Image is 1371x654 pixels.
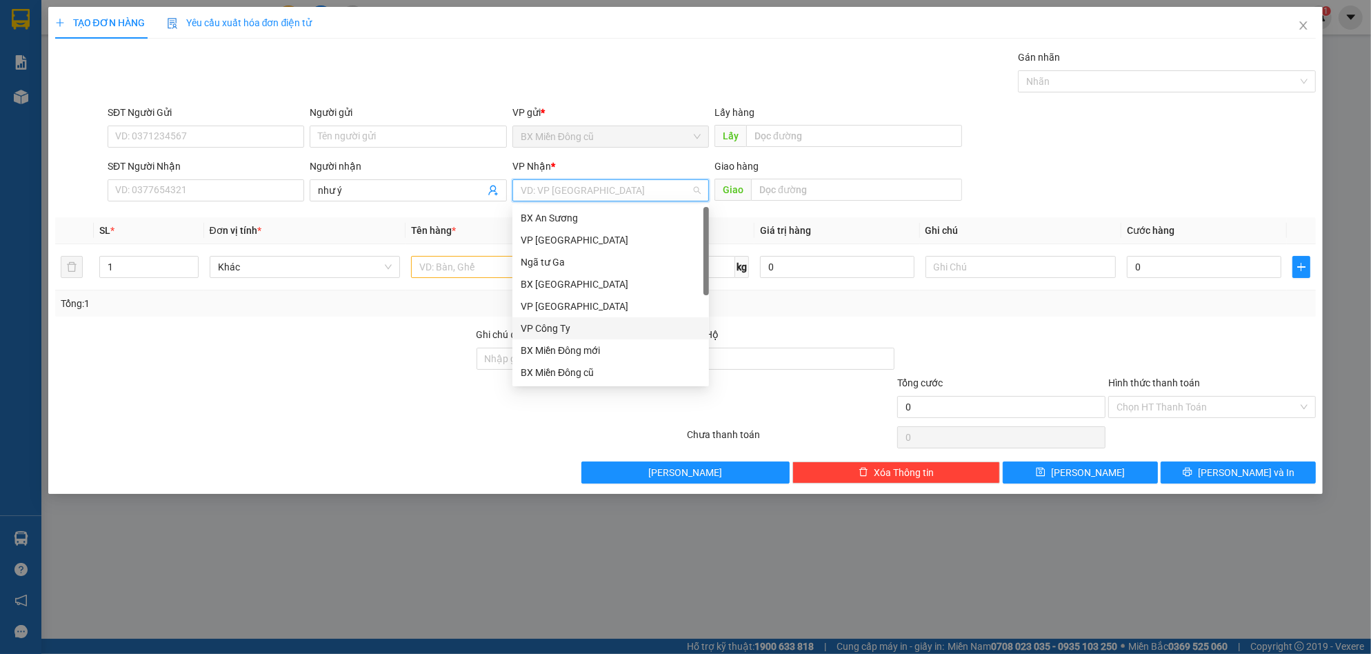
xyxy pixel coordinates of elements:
span: plus [1293,261,1310,272]
div: Người nhận [310,159,506,174]
div: VP [GEOGRAPHIC_DATA] [521,232,701,248]
span: BX Miền Đông cũ - [26,79,117,92]
span: Giá trị hàng [760,225,811,236]
span: a đat [98,98,192,111]
span: user-add [488,185,499,196]
th: Ghi chú [920,217,1122,244]
img: icon [167,18,178,29]
div: VP [GEOGRAPHIC_DATA] [521,299,701,314]
div: BX Miền Đông cũ [512,361,709,384]
span: Yêu cầu xuất hóa đơn điện tử [167,17,312,28]
span: printer [1183,467,1192,478]
span: [PERSON_NAME] [1051,465,1125,480]
div: VP Tân Bình [512,229,709,251]
span: Thu Hộ [687,329,719,340]
div: Tổng: 1 [61,296,530,311]
div: SĐT Người Gửi [108,105,304,120]
div: Chưa thanh toán [685,427,896,451]
button: Close [1284,7,1323,46]
div: Người gửi [310,105,506,120]
div: Ngã tư Ga [512,251,709,273]
button: [PERSON_NAME] [581,462,789,484]
div: BX Miền Đông cũ [521,365,701,380]
input: Dọc đường [746,125,962,147]
div: VP gửi [512,105,709,120]
input: Ghi chú đơn hàng [477,348,684,370]
span: Xóa Thông tin [874,465,934,480]
span: SL [99,225,110,236]
div: BX [GEOGRAPHIC_DATA] [521,277,701,292]
div: VP Công Ty [521,321,701,336]
span: TẠO ĐƠN HÀNG [55,17,145,28]
input: VD: Bàn, Ghế [411,256,602,278]
label: Gán nhãn [1018,52,1060,63]
span: Gửi: [6,79,26,92]
span: [PERSON_NAME] [649,465,723,480]
span: close [1298,20,1309,31]
span: Đơn vị tính [210,225,261,236]
span: Lấy [714,125,746,147]
span: Cước hàng [1127,225,1174,236]
label: Hình thức thanh toán [1108,377,1200,388]
div: BX Miền Đông mới [512,339,709,361]
span: delete [859,467,868,478]
label: Ghi chú đơn hàng [477,329,552,340]
button: delete [61,256,83,278]
button: printer[PERSON_NAME] và In [1161,462,1316,484]
img: logo [6,10,47,72]
span: Nhận: [6,98,192,111]
div: SĐT Người Nhận [108,159,304,174]
span: save [1036,467,1045,478]
span: BX Miền Đông cũ ĐT: [49,48,187,75]
div: VP Hà Nội [512,295,709,317]
button: plus [1292,256,1310,278]
strong: CÔNG TY CP BÌNH TÂM [49,8,187,46]
span: [PERSON_NAME] và In [1198,465,1294,480]
div: Ngã tư Ga [521,255,701,270]
span: plus [55,18,65,28]
span: Giao hàng [714,161,759,172]
span: Giao [714,179,751,201]
input: Ghi Chú [925,256,1117,278]
button: save[PERSON_NAME] [1003,462,1158,484]
input: Dọc đường [751,179,962,201]
input: 0 [760,256,914,278]
div: BX Quảng Ngãi [512,273,709,295]
span: 0853477758 - [123,98,192,111]
div: VP Công Ty [512,317,709,339]
span: BX Miền Đông cũ [521,126,701,147]
span: kg [735,256,749,278]
div: BX An Sương [512,207,709,229]
button: deleteXóa Thông tin [792,462,1000,484]
span: Tên hàng [411,225,456,236]
span: Khác [218,257,392,277]
span: VP Nhận [512,161,551,172]
span: 0919 110 458 [49,48,187,75]
span: VP Công Ty - [35,98,192,111]
span: Tổng cước [897,377,943,388]
div: BX An Sương [521,210,701,226]
span: Lấy hàng [714,107,754,118]
div: BX Miền Đông mới [521,343,701,358]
